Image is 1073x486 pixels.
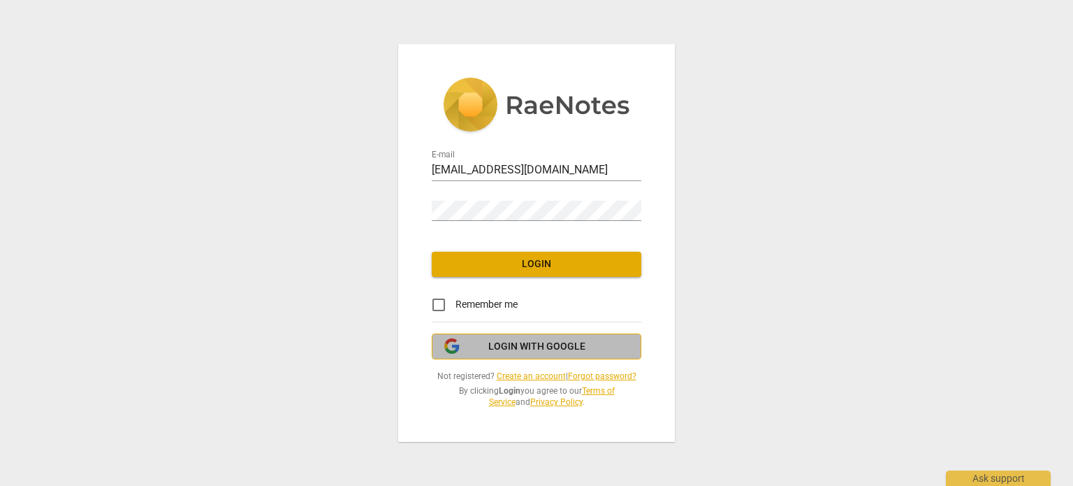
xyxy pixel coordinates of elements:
[432,371,641,383] span: Not registered? |
[443,257,630,271] span: Login
[489,386,615,408] a: Terms of Service
[946,471,1051,486] div: Ask support
[499,386,520,396] b: Login
[443,78,630,135] img: 5ac2273c67554f335776073100b6d88f.svg
[432,385,641,408] span: By clicking you agree to our and .
[455,297,518,312] span: Remember me
[432,150,455,159] label: E-mail
[568,371,636,381] a: Forgot password?
[488,340,585,354] span: Login with Google
[432,252,641,277] button: Login
[497,371,566,381] a: Create an account
[530,397,583,407] a: Privacy Policy
[432,334,641,360] button: Login with Google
